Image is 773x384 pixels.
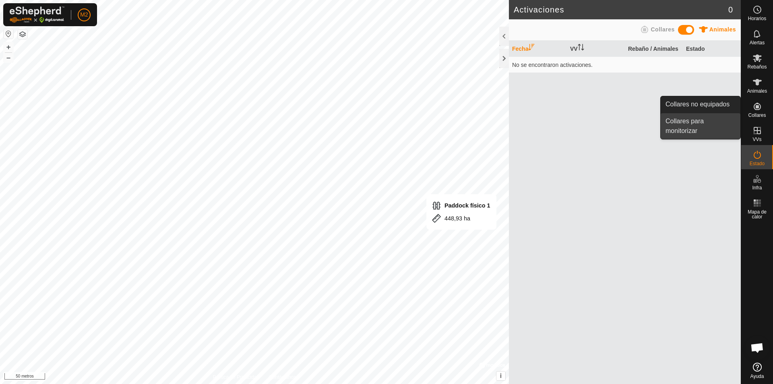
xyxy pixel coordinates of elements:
[686,45,705,52] font: Estado
[748,112,766,118] font: Collares
[747,64,767,70] font: Rebaños
[747,88,767,94] font: Animales
[661,96,740,112] a: Collares no equipados
[750,374,764,379] font: Ayuda
[745,336,769,360] a: Chat abierto
[528,45,535,52] p-sorticon: Activar para ordenar
[18,29,27,39] button: Capas del Mapa
[444,215,470,222] font: 448,93 ha
[6,53,10,62] font: –
[269,374,296,380] font: Contáctanos
[6,43,11,51] font: +
[444,202,490,209] font: Paddock físico 1
[4,29,13,39] button: Restablecer mapa
[496,372,505,380] button: i
[4,42,13,52] button: +
[752,137,761,142] font: VVs
[570,46,578,52] font: VV
[748,209,767,220] font: Mapa de calor
[748,16,766,21] font: Horarios
[10,6,64,23] img: Logotipo de Gallagher
[628,45,678,52] font: Rebaño / Animales
[651,26,674,33] font: Collares
[4,53,13,62] button: –
[750,161,765,166] font: Estado
[666,118,704,134] font: Collares para monitorizar
[666,101,730,108] font: Collares no equipados
[661,113,740,139] a: Collares para monitorizar
[213,374,259,381] a: Política de Privacidad
[752,185,762,191] font: Infra
[709,26,736,33] font: Animales
[512,62,593,68] font: No se encontraron activaciones.
[514,5,564,14] font: Activaciones
[728,5,733,14] font: 0
[269,374,296,381] a: Contáctanos
[741,359,773,382] a: Ayuda
[578,45,584,52] p-sorticon: Activar para ordenar
[750,40,765,46] font: Alertas
[80,11,88,18] font: M2
[213,374,259,380] font: Política de Privacidad
[500,372,502,379] font: i
[512,46,528,52] font: Fecha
